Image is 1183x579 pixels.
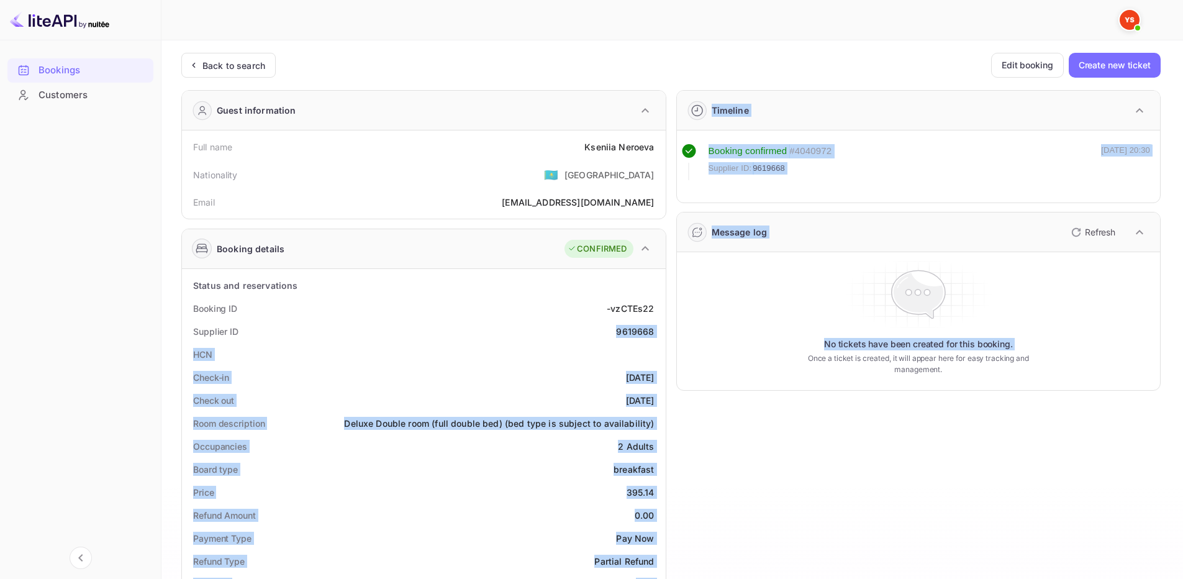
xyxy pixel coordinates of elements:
div: Check-in [193,371,229,384]
div: [GEOGRAPHIC_DATA] [564,168,655,181]
div: Partial Refund [594,555,654,568]
div: Refund Amount [193,509,256,522]
div: CONFIRMED [568,243,627,255]
button: Edit booking [991,53,1064,78]
div: Refund Type [193,555,245,568]
div: [DATE] [626,394,655,407]
div: Kseniia Neroeva [584,140,654,153]
div: Supplier ID [193,325,238,338]
a: Bookings [7,58,153,81]
div: Full name [193,140,232,153]
div: Payment Type [193,532,252,545]
div: # 4040972 [789,144,832,158]
div: Booking confirmed [709,144,787,158]
div: Room description [193,417,265,430]
img: LiteAPI logo [10,10,109,30]
div: Pay Now [616,532,654,545]
div: HCN [193,348,212,361]
div: Occupancies [193,440,247,453]
div: Booking ID [193,302,237,315]
a: Customers [7,83,153,106]
div: 0.00 [635,509,655,522]
div: Booking details [217,242,284,255]
div: Bookings [39,63,147,78]
div: Board type [193,463,238,476]
p: Refresh [1085,226,1115,239]
div: [DATE] [626,371,655,384]
div: Customers [39,88,147,103]
span: Supplier ID: [709,162,752,175]
div: -vzCTEs22 [607,302,654,315]
div: Price [193,486,214,499]
div: 2 Adults [618,440,654,453]
div: Check out [193,394,234,407]
div: 9619668 [616,325,654,338]
button: Refresh [1064,222,1120,242]
div: Bookings [7,58,153,83]
span: United States [544,163,558,186]
div: Message log [712,226,768,239]
div: Status and reservations [193,279,297,292]
div: Customers [7,83,153,107]
div: Timeline [712,104,749,117]
span: 9619668 [753,162,785,175]
img: Yandex Support [1120,10,1140,30]
button: Create new ticket [1069,53,1161,78]
div: Guest information [217,104,296,117]
div: Nationality [193,168,238,181]
div: 395.14 [627,486,655,499]
div: breakfast [614,463,654,476]
div: Deluxe Double room (full double bed) (bed type is subject to availability) [344,417,654,430]
p: No tickets have been created for this booking. [824,338,1013,350]
div: [DATE] 20:30 [1101,144,1150,180]
div: Back to search [202,59,265,72]
div: Email [193,196,215,209]
p: Once a ticket is created, it will appear here for easy tracking and management. [788,353,1048,375]
div: [EMAIL_ADDRESS][DOMAIN_NAME] [502,196,654,209]
button: Collapse navigation [70,547,92,569]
